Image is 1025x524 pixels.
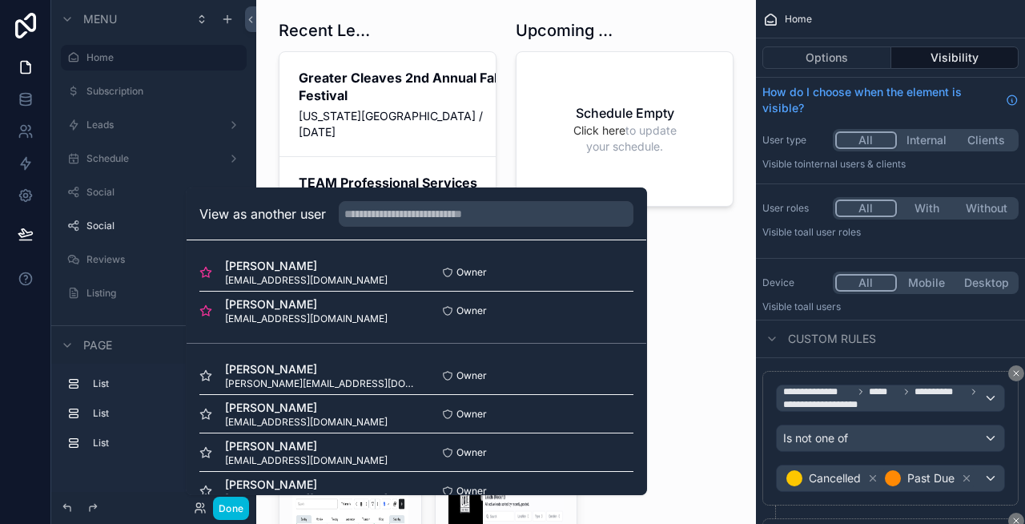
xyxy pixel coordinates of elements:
[225,312,388,325] span: [EMAIL_ADDRESS][DOMAIN_NAME]
[93,407,234,420] label: List
[225,438,388,454] span: [PERSON_NAME]
[788,331,876,347] span: Custom rules
[225,296,388,312] span: [PERSON_NAME]
[762,46,891,69] button: Options
[93,377,234,390] label: List
[225,377,416,390] span: [PERSON_NAME][EMAIL_ADDRESS][DOMAIN_NAME]
[897,131,957,149] button: Internal
[225,493,388,506] span: [EMAIL_ADDRESS][DOMAIN_NAME]
[783,430,848,446] span: Is not one of
[456,266,487,279] span: Owner
[86,85,237,98] label: Subscription
[213,497,249,520] button: Done
[225,454,388,467] span: [EMAIL_ADDRESS][DOMAIN_NAME]
[225,258,388,274] span: [PERSON_NAME]
[956,131,1016,149] button: Clients
[86,51,237,64] label: Home
[86,152,215,165] label: Schedule
[956,274,1016,292] button: Desktop
[225,477,388,493] span: [PERSON_NAME]
[456,485,487,498] span: Owner
[762,226,1019,239] p: Visible to
[835,131,897,149] button: All
[199,204,326,224] h2: View as another user
[83,11,117,27] span: Menu
[776,425,1005,452] button: Is not one of
[803,158,906,170] span: Internal users & clients
[785,13,812,26] span: Home
[835,274,897,292] button: All
[86,220,237,232] label: Social
[456,304,487,317] span: Owner
[86,186,215,199] label: Social
[762,276,826,289] label: Device
[907,470,955,486] span: Past Due
[762,202,826,215] label: User roles
[762,84,999,116] span: How do I choose when the element is visible?
[51,364,256,472] div: scrollable content
[93,437,234,449] label: List
[803,300,841,312] span: all users
[762,300,1019,313] p: Visible to
[835,200,897,217] button: All
[225,416,388,429] span: [EMAIL_ADDRESS][DOMAIN_NAME]
[762,84,1019,116] a: How do I choose when the element is visible?
[456,446,487,459] span: Owner
[225,274,388,287] span: [EMAIL_ADDRESS][DOMAIN_NAME]
[86,119,215,131] label: Leads
[225,400,388,416] span: [PERSON_NAME]
[86,287,215,300] label: Listing
[776,465,1005,492] button: CancelledPast Due
[86,253,237,266] label: Reviews
[225,361,416,377] span: [PERSON_NAME]
[897,200,957,217] button: With
[891,46,1019,69] button: Visibility
[897,274,957,292] button: Mobile
[762,134,826,147] label: User type
[809,470,861,486] span: Cancelled
[956,200,1016,217] button: Without
[456,369,487,382] span: Owner
[803,226,861,238] span: All user roles
[456,408,487,421] span: Owner
[83,337,112,353] span: Page
[762,158,1019,171] p: Visible to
